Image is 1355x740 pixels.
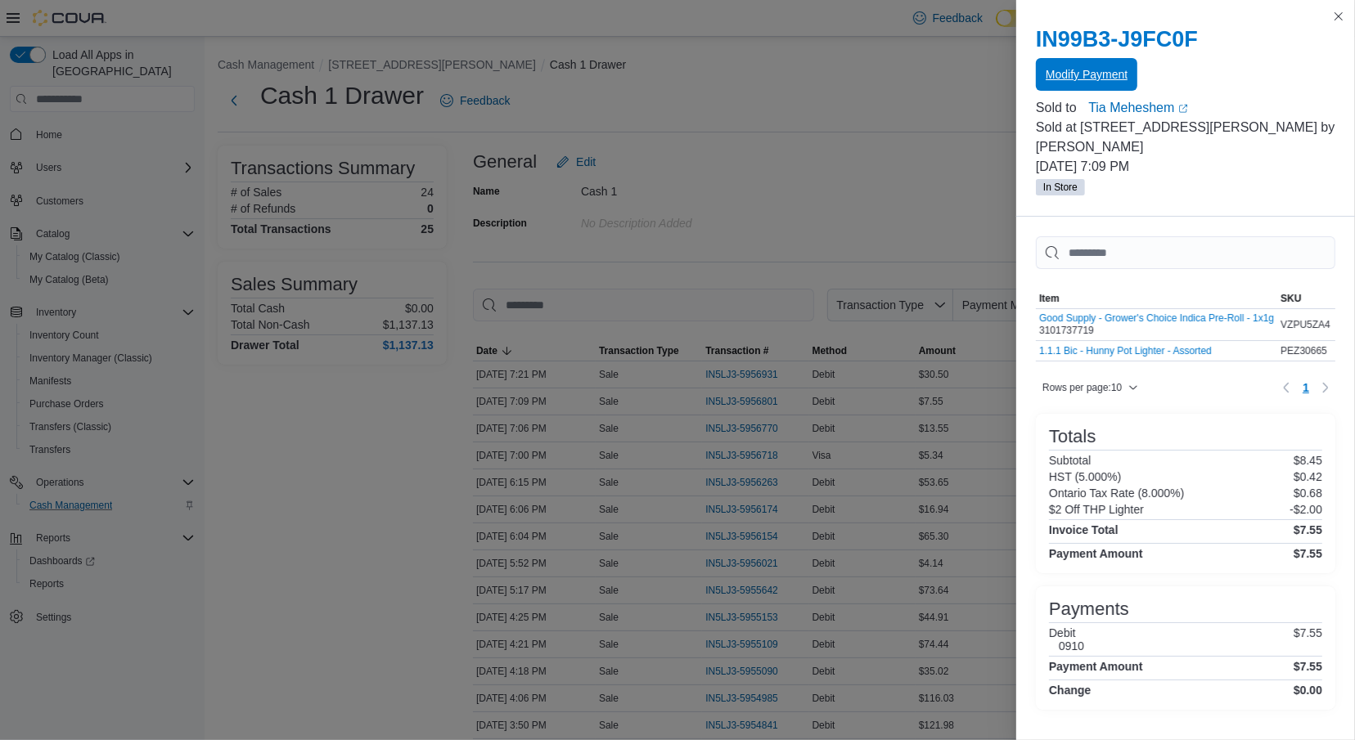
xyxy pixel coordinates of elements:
[1049,547,1143,560] h4: Payment Amount
[1276,378,1296,397] button: Previous page
[1049,599,1129,619] h3: Payments
[1296,374,1316,401] ul: Pagination for table: MemoryTable from EuiInMemoryTable
[1178,104,1188,114] svg: External link
[1036,236,1335,269] input: This is a search bar. As you type, the results lower in the page will automatically filter.
[1042,381,1122,394] span: Rows per page : 10
[1049,523,1119,536] h4: Invoice Total
[1294,470,1322,483] p: $0.42
[1294,660,1322,673] h4: $7.55
[1036,26,1335,52] h2: IN99B3-J9FC0F
[1294,454,1322,467] p: $8.45
[1290,503,1322,516] p: -$2.00
[1049,487,1185,500] h6: Ontario Tax Rate (8.000%)
[1316,378,1335,397] button: Next page
[1049,503,1144,516] h6: $2 Off THP Lighter
[1281,318,1330,331] span: VZPU5ZA4
[1329,7,1348,26] button: Close this dialog
[1039,312,1274,324] button: Good Supply - Grower's Choice Indica Pre-Roll - 1x1g
[1294,547,1322,560] h4: $7.55
[1036,98,1085,118] div: Sold to
[1088,98,1335,118] a: Tia MeheshemExternal link
[1043,180,1078,195] span: In Store
[1049,470,1121,483] h6: HST (5.000%)
[1039,292,1060,305] span: Item
[1049,454,1091,467] h6: Subtotal
[1039,312,1274,337] div: 3101737719
[1046,66,1128,83] span: Modify Payment
[1294,523,1322,536] h4: $7.55
[1059,639,1084,653] h6: 0910
[1294,626,1322,653] p: $7.55
[1276,374,1335,401] nav: Pagination for table: MemoryTable from EuiInMemoryTable
[1049,660,1143,673] h4: Payment Amount
[1277,289,1334,308] button: SKU
[1039,345,1212,357] button: 1.1.1 Bic - Hunny Pot Lighter - Assorted
[1303,379,1309,396] span: 1
[1036,157,1335,177] p: [DATE] 7:09 PM
[1036,378,1145,397] button: Rows per page:10
[1049,684,1091,697] h4: Change
[1049,626,1084,639] h6: Debit
[1049,427,1096,446] h3: Totals
[1296,374,1316,401] button: Page 1 of 1
[1036,289,1277,308] button: Item
[1036,118,1335,157] p: Sold at [STREET_ADDRESS][PERSON_NAME] by [PERSON_NAME]
[1294,684,1322,697] h4: $0.00
[1281,344,1327,357] span: PEZ30665
[1294,487,1322,500] p: $0.68
[1036,58,1137,91] button: Modify Payment
[1281,292,1301,305] span: SKU
[1036,179,1085,195] span: In Store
